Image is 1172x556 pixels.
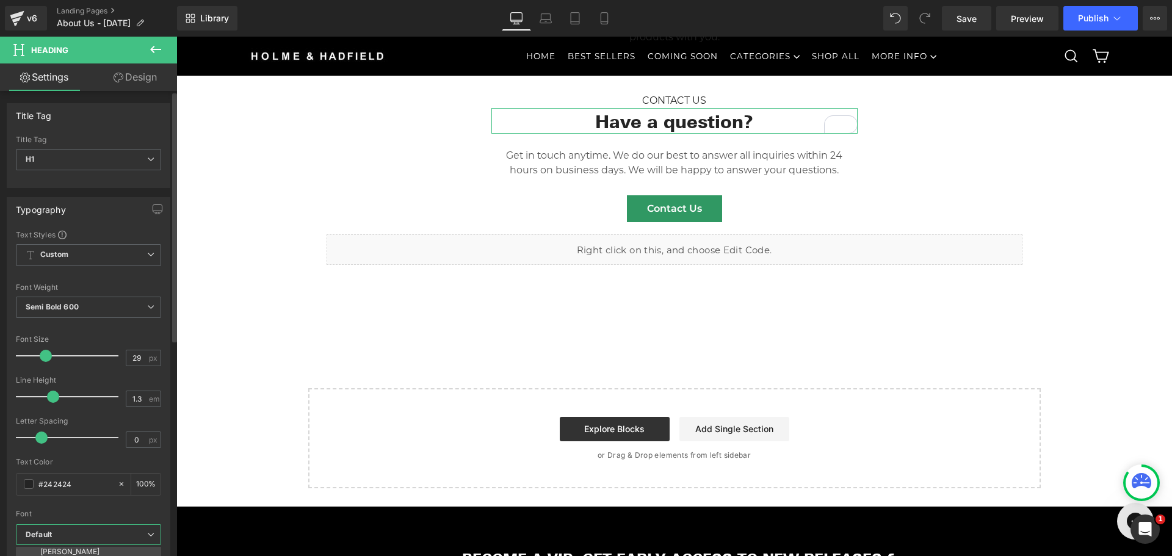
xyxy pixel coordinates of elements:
[16,229,161,239] div: Text Styles
[1130,514,1160,544] iframe: Intercom live chat
[24,10,40,26] div: v6
[590,6,619,31] a: Mobile
[177,6,237,31] a: New Library
[176,37,1172,556] iframe: To enrich screen reader interactions, please activate Accessibility in Grammarly extension settings
[38,477,112,491] input: Color
[16,198,66,215] div: Typography
[5,6,47,31] a: v6
[91,63,179,91] a: Design
[996,6,1058,31] a: Preview
[131,474,161,495] div: %
[57,6,177,16] a: Landing Pages
[16,335,161,344] div: Font Size
[1143,6,1167,31] button: More
[16,458,161,466] div: Text Color
[40,250,68,260] b: Custom
[1156,514,1165,524] span: 1
[26,530,52,540] i: Default
[913,6,937,31] button: Redo
[149,395,159,403] span: em
[883,6,908,31] button: Undo
[26,302,79,311] b: Semi Bold 600
[16,104,52,121] div: Title Tag
[40,547,99,556] p: [PERSON_NAME]
[502,6,531,31] a: Desktop
[16,510,161,518] div: Font
[1063,6,1138,31] button: Publish
[560,6,590,31] a: Tablet
[16,283,161,292] div: Font Weight
[531,6,560,31] a: Laptop
[149,354,159,362] span: px
[26,154,34,164] b: H1
[149,436,159,444] span: px
[1011,12,1044,25] span: Preview
[16,417,161,425] div: Letter Spacing
[57,18,131,28] span: About Us - [DATE]
[957,12,977,25] span: Save
[200,13,229,24] span: Library
[31,45,68,55] span: Heading
[1078,13,1109,23] span: Publish
[16,376,161,385] div: Line Height
[16,135,161,144] div: Title Tag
